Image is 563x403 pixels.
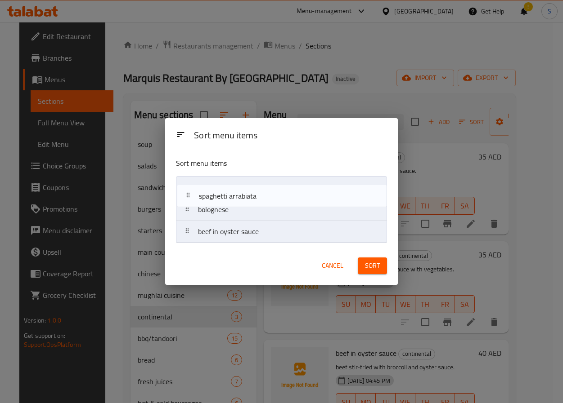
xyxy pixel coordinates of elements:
span: Cancel [322,260,343,271]
p: Sort menu items [176,158,343,169]
button: Sort [358,257,387,274]
div: Sort menu items [190,126,391,146]
button: Cancel [318,257,347,274]
span: Sort [365,260,380,271]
